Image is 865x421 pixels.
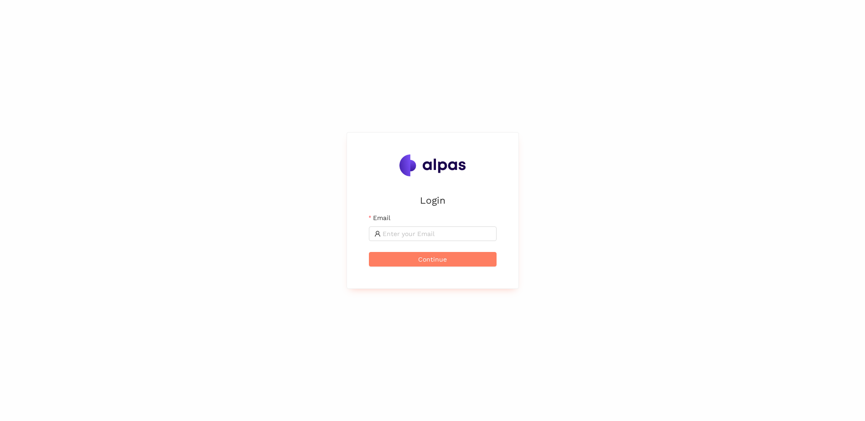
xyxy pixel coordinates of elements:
[383,229,491,239] input: Email
[369,213,390,223] label: Email
[374,231,381,237] span: user
[369,193,497,208] h2: Login
[369,252,497,267] button: Continue
[399,154,466,176] img: Alpas.ai Logo
[418,254,447,264] span: Continue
